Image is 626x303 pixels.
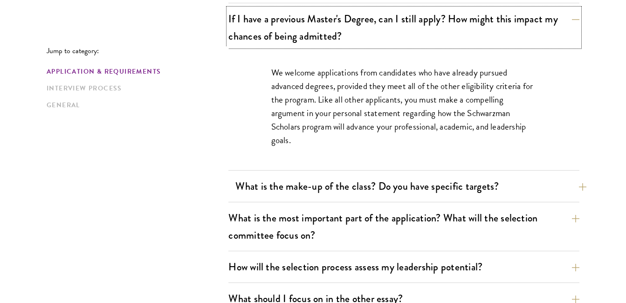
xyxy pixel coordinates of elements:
[228,256,579,277] button: How will the selection process assess my leadership potential?
[235,176,586,197] button: What is the make-up of the class? Do you have specific targets?
[228,207,579,246] button: What is the most important part of the application? What will the selection committee focus on?
[47,67,223,76] a: Application & Requirements
[228,8,579,47] button: If I have a previous Master's Degree, can I still apply? How might this impact my chances of bein...
[47,47,228,55] p: Jump to category:
[271,66,537,147] p: We welcome applications from candidates who have already pursued advanced degrees, provided they ...
[47,83,223,93] a: Interview Process
[47,100,223,110] a: General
